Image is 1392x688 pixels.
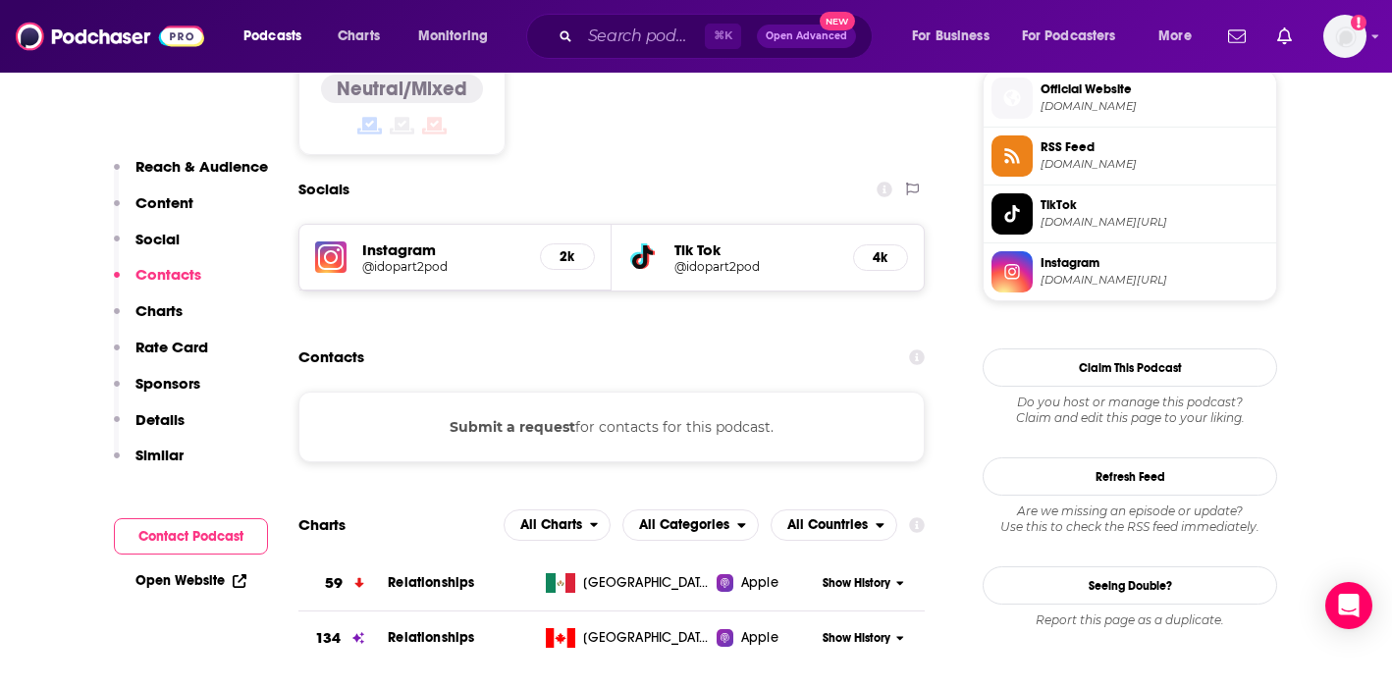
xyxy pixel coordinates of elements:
h5: 2k [557,248,578,265]
button: open menu [1145,21,1216,52]
p: Content [135,193,193,212]
span: TikTok [1041,196,1268,214]
h2: Contacts [298,339,364,376]
a: Open Website [135,572,246,589]
input: Search podcasts, credits, & more... [580,21,705,52]
a: Instagram[DOMAIN_NAME][URL] [991,251,1268,292]
button: Contact Podcast [114,518,268,555]
a: RSS Feed[DOMAIN_NAME] [991,135,1268,177]
span: Apple [741,573,778,593]
h5: Instagram [362,240,524,259]
a: Relationships [388,629,474,646]
a: [GEOGRAPHIC_DATA] [538,573,718,593]
p: Social [135,230,180,248]
span: RSS Feed [1041,138,1268,156]
button: open menu [1009,21,1145,52]
button: Rate Card [114,338,208,374]
p: Charts [135,301,183,320]
a: Apple [717,573,816,593]
span: Open Advanced [766,31,847,41]
span: Show History [823,575,890,592]
span: Apple [741,628,778,648]
h2: Countries [771,509,897,541]
span: More [1158,23,1192,50]
button: Show History [817,630,911,647]
h3: 134 [315,627,341,650]
a: Seeing Double? [983,566,1277,605]
span: Do you host or manage this podcast? [983,395,1277,410]
a: Show notifications dropdown [1269,20,1300,53]
img: User Profile [1323,15,1366,58]
button: Show profile menu [1323,15,1366,58]
span: instagram.com/idopart2pod [1041,273,1268,288]
button: Charts [114,301,183,338]
h2: Socials [298,171,349,208]
button: Content [114,193,193,230]
span: Logged in as megcassidy [1323,15,1366,58]
a: 59 [298,556,388,610]
h5: Tik Tok [674,240,837,259]
button: open menu [898,21,1014,52]
h5: 4k [870,249,891,266]
span: omnycontent.com [1041,157,1268,172]
span: Charts [338,23,380,50]
h2: Categories [622,509,759,541]
div: Report this page as a duplicate. [983,612,1277,628]
p: Contacts [135,265,201,284]
span: Show History [823,630,890,647]
span: Monitoring [418,23,488,50]
button: open menu [230,21,327,52]
button: open menu [622,509,759,541]
button: Submit a request [450,416,575,438]
span: Podcasts [243,23,301,50]
span: ⌘ K [705,24,741,49]
a: [GEOGRAPHIC_DATA] [538,628,718,648]
p: Rate Card [135,338,208,356]
span: tiktok.com/@idopart2pod [1041,215,1268,230]
button: open menu [404,21,513,52]
a: @idopart2pod [362,259,524,274]
a: 134 [298,611,388,665]
button: Sponsors [114,374,200,410]
span: All Charts [520,518,582,532]
button: Claim This Podcast [983,348,1277,387]
a: Official Website[DOMAIN_NAME] [991,78,1268,119]
a: TikTok[DOMAIN_NAME][URL] [991,193,1268,235]
button: Show History [817,575,911,592]
a: @idopart2pod [674,259,837,274]
h2: Charts [298,515,346,534]
p: Details [135,410,185,429]
span: New [820,12,855,30]
button: Similar [114,446,184,482]
button: open menu [504,509,612,541]
button: Social [114,230,180,266]
span: Official Website [1041,80,1268,98]
span: iheart.com [1041,99,1268,114]
span: Mexico [583,573,711,593]
img: iconImage [315,241,347,273]
img: Podchaser - Follow, Share and Rate Podcasts [16,18,204,55]
div: Open Intercom Messenger [1325,582,1372,629]
button: Refresh Feed [983,457,1277,496]
div: Claim and edit this page to your liking. [983,395,1277,426]
button: Details [114,410,185,447]
button: open menu [771,509,897,541]
p: Sponsors [135,374,200,393]
span: Canada [583,628,711,648]
p: Reach & Audience [135,157,268,176]
h2: Platforms [504,509,612,541]
a: Charts [325,21,392,52]
span: All Countries [787,518,868,532]
h3: 59 [325,572,343,595]
svg: Add a profile image [1351,15,1366,30]
div: Search podcasts, credits, & more... [545,14,891,59]
h4: Neutral/Mixed [337,77,467,101]
a: Relationships [388,574,474,591]
a: Apple [717,628,816,648]
span: Instagram [1041,254,1268,272]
